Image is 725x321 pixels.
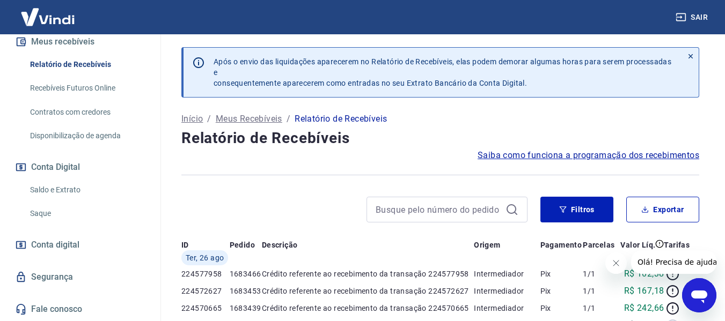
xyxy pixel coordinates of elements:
[664,240,690,250] p: Tarifas
[624,302,664,315] p: R$ 242,66
[376,201,501,218] input: Busque pelo número do pedido
[626,197,699,222] button: Exportar
[181,268,230,279] p: 224577958
[26,77,148,99] a: Recebíveis Futuros Online
[230,286,262,296] p: 1683453
[682,278,716,312] iframe: Botão para abrir a janela de mensagens
[474,240,500,250] p: Origem
[478,149,699,162] a: Saiba como funciona a programação dos recebimentos
[181,240,189,250] p: ID
[26,101,148,123] a: Contratos com credores
[13,233,148,257] a: Conta digital
[583,303,616,313] p: 1/1
[230,303,262,313] p: 1683439
[214,56,674,88] p: Após o envio das liquidações aparecerem no Relatório de Recebíveis, elas podem demorar algumas ho...
[631,250,716,274] iframe: Mensagem da empresa
[6,8,90,16] span: Olá! Precisa de ajuda?
[230,240,255,250] p: Pedido
[474,268,540,279] p: Intermediador
[181,303,230,313] p: 224570665
[207,113,211,125] p: /
[624,285,664,297] p: R$ 167,18
[287,113,290,125] p: /
[295,113,387,125] p: Relatório de Recebíveis
[540,197,613,222] button: Filtros
[181,113,203,125] a: Início
[186,252,224,263] span: Ter, 26 ago
[583,240,614,250] p: Parcelas
[13,155,148,179] button: Conta Digital
[262,303,474,313] p: Crédito referente ao recebimento da transação 224570665
[216,113,282,125] a: Meus Recebíveis
[26,54,148,76] a: Relatório de Recebíveis
[474,303,540,313] p: Intermediador
[262,240,298,250] p: Descrição
[673,8,712,27] button: Sair
[181,286,230,296] p: 224572627
[13,1,83,33] img: Vindi
[605,252,627,274] iframe: Fechar mensagem
[13,30,148,54] button: Meus recebíveis
[26,203,148,225] a: Saque
[474,286,540,296] p: Intermediador
[13,265,148,289] a: Segurança
[31,237,79,252] span: Conta digital
[583,286,616,296] p: 1/1
[540,303,583,313] p: Pix
[620,240,655,250] p: Valor Líq.
[540,240,582,250] p: Pagamento
[26,125,148,147] a: Disponibilização de agenda
[583,268,616,279] p: 1/1
[26,179,148,201] a: Saldo e Extrato
[181,128,699,149] h4: Relatório de Recebíveis
[262,268,474,279] p: Crédito referente ao recebimento da transação 224577958
[13,297,148,321] a: Fale conosco
[540,286,583,296] p: Pix
[540,268,583,279] p: Pix
[262,286,474,296] p: Crédito referente ao recebimento da transação 224572627
[230,268,262,279] p: 1683466
[624,267,664,280] p: R$ 102,38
